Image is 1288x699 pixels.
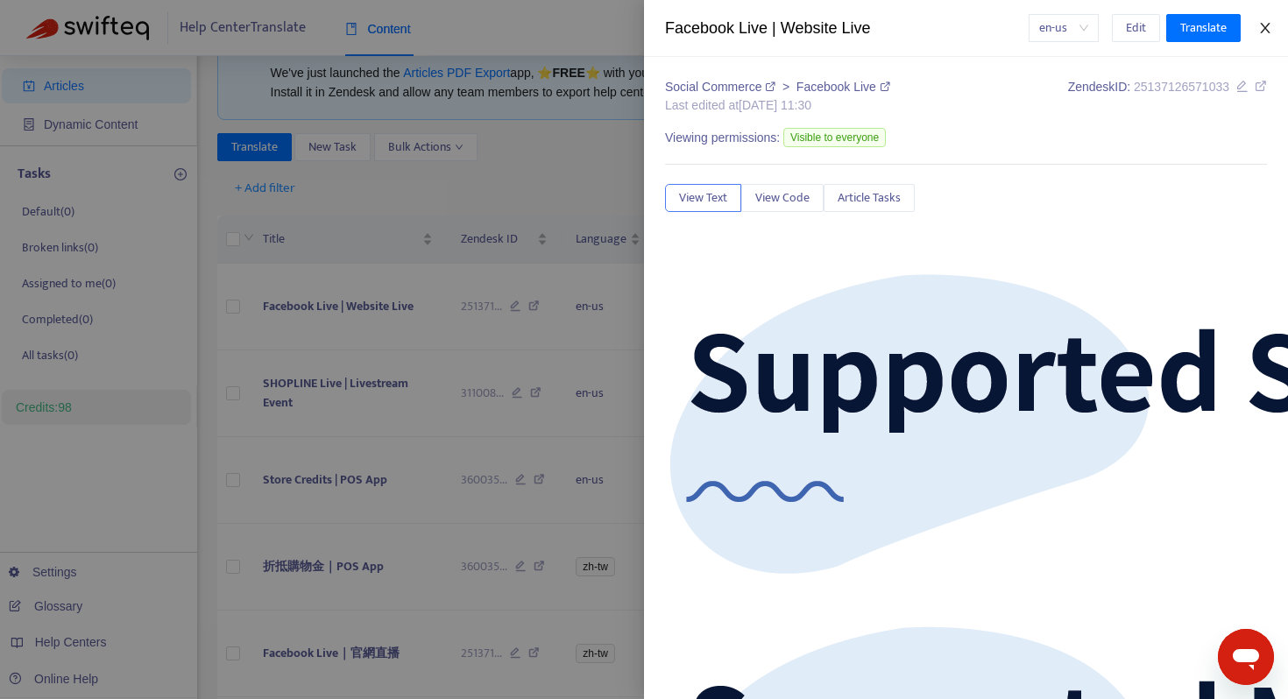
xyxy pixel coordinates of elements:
div: Zendesk ID: [1068,78,1267,115]
span: View Text [679,188,727,208]
div: > [665,78,890,96]
div: Facebook Live | Website Live [665,17,1029,40]
button: View Code [741,184,824,212]
span: en-us [1039,15,1088,41]
a: Facebook Live [796,80,890,94]
span: Viewing permissions: [665,129,780,147]
button: Translate [1166,14,1241,42]
button: Edit [1112,14,1160,42]
span: 25137126571033 [1134,80,1229,94]
button: Article Tasks [824,184,915,212]
span: Translate [1180,18,1227,38]
span: Edit [1126,18,1146,38]
button: Close [1253,20,1277,37]
span: Article Tasks [838,188,901,208]
a: Social Commerce [665,80,779,94]
span: Visible to everyone [783,128,886,147]
span: View Code [755,188,810,208]
span: close [1258,21,1272,35]
iframe: To enrich screen reader interactions, please activate Accessibility in Grammarly extension settings [1218,629,1274,685]
button: View Text [665,184,741,212]
div: Last edited at [DATE] 11:30 [665,96,890,115]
